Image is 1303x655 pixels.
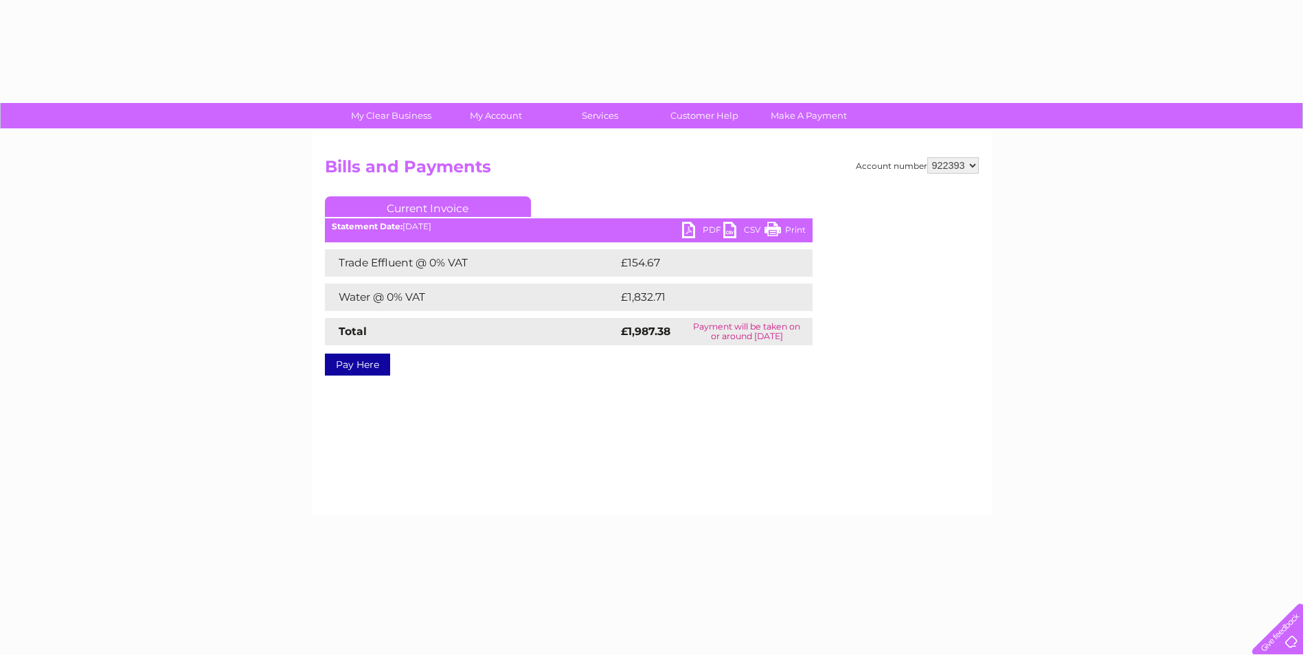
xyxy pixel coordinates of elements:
a: Services [543,103,657,128]
td: £1,832.71 [617,284,790,311]
b: Statement Date: [332,221,403,231]
a: Make A Payment [752,103,865,128]
a: CSV [723,222,764,242]
td: £154.67 [617,249,787,277]
a: Customer Help [648,103,761,128]
a: PDF [682,222,723,242]
strong: Total [339,325,367,338]
td: Payment will be taken on or around [DATE] [681,318,812,345]
div: [DATE] [325,222,813,231]
div: Account number [856,157,979,174]
a: Pay Here [325,354,390,376]
a: My Clear Business [335,103,448,128]
a: Print [764,222,806,242]
h2: Bills and Payments [325,157,979,183]
a: Current Invoice [325,196,531,217]
strong: £1,987.38 [621,325,670,338]
td: Water @ 0% VAT [325,284,617,311]
a: My Account [439,103,552,128]
td: Trade Effluent @ 0% VAT [325,249,617,277]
